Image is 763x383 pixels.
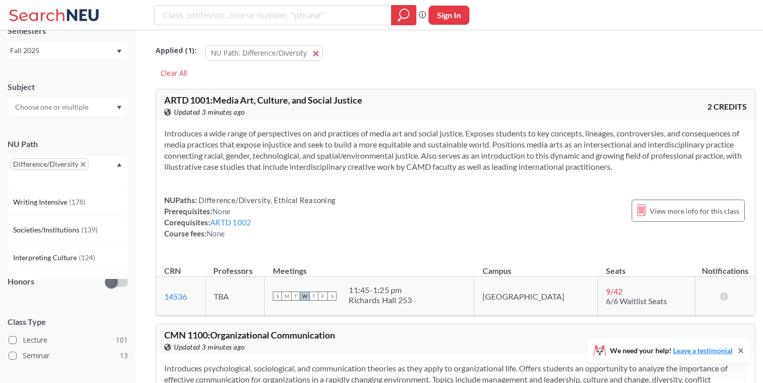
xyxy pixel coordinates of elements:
[398,8,410,22] svg: magnifying glass
[428,6,469,25] button: Sign In
[8,156,128,188] div: Difference/DiversityX to remove pillDropdown arrowWriting Intensive(178)Societies/Institutions(13...
[13,252,79,263] span: Interpreting Culture
[212,207,230,216] span: None
[10,101,95,113] input: Choose one or multiple
[156,66,192,81] div: Clear All
[205,45,323,61] button: NU Path: Difference/Diversity
[8,99,128,116] div: Dropdown arrow
[273,292,282,301] span: S
[81,225,98,234] span: ( 139 )
[695,255,755,277] th: Notifications
[650,205,739,217] span: View more info for this class
[10,158,88,170] span: Difference/DiversityX to remove pill
[291,292,300,301] span: T
[8,276,34,288] p: Honors
[116,334,128,346] span: 101
[205,277,265,316] td: TBA
[164,195,336,239] div: NUPaths: Prerequisites: Corequisites: Course fees:
[318,292,327,301] span: F
[120,350,128,361] span: 13
[474,277,598,316] td: [GEOGRAPHIC_DATA]
[309,292,318,301] span: T
[197,196,336,205] span: Difference/Diversity, Ethical Reasoning
[13,197,69,208] span: Writing Intensive
[81,162,85,167] svg: X to remove pill
[8,138,128,150] div: NU Path
[164,94,362,106] span: ARTD 1001 : Media Art, Culture, and Social Justice
[265,255,474,277] th: Meetings
[174,342,245,353] span: Updated 3 minutes ago
[673,346,733,355] a: Leave a testimonial
[117,50,122,54] svg: Dropdown arrow
[8,81,128,92] div: Subject
[9,349,128,362] label: Seminar
[156,45,197,56] span: Applied ( 1 ):
[211,48,307,58] span: NU Path: Difference/Diversity
[9,333,128,347] label: Lecture
[598,255,695,277] th: Seats
[349,295,412,305] div: Richards Hall 253
[117,106,122,110] svg: Dropdown arrow
[174,107,245,118] span: Updated 3 minutes ago
[282,292,291,301] span: M
[8,316,128,327] span: Class Type
[349,285,412,295] div: 11:45 - 1:25 pm
[13,224,81,235] span: Societies/Institutions
[606,286,623,296] span: 9 / 42
[8,25,128,36] div: Semesters
[69,198,85,206] span: ( 178 )
[10,45,116,56] div: Fall 2025
[610,347,733,354] span: We need your help!
[164,292,187,301] a: 14536
[164,265,181,276] div: CRN
[707,336,747,347] span: 3 CREDITS
[207,229,225,238] span: None
[79,253,95,262] span: ( 124 )
[164,329,335,341] span: CMN 1100 : Organizational Communication
[300,292,309,301] span: W
[327,292,337,301] span: S
[164,128,747,172] section: Introduces a wide range of perspectives on and practices of media art and social justice. Exposes...
[8,42,128,59] div: Fall 2025Dropdown arrow
[117,163,122,167] svg: Dropdown arrow
[474,255,598,277] th: Campus
[606,296,667,306] span: 6/6 Waitlist Seats
[391,5,416,25] div: magnifying glass
[205,255,265,277] th: Professors
[210,218,251,227] a: ARTD 1002
[707,101,747,112] span: 2 CREDITS
[162,7,384,24] input: Class, professor, course number, "phrase"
